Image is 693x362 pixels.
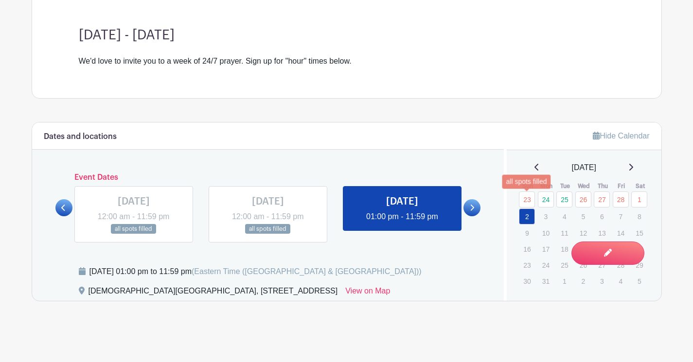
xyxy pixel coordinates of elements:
[613,274,629,289] p: 4
[575,258,591,273] p: 26
[612,181,631,191] th: Fri
[538,209,554,224] p: 3
[79,55,615,67] div: We'd love to invite you to a week of 24/7 prayer. Sign up for "hour" times below.
[519,274,535,289] p: 30
[72,173,464,182] h6: Event Dates
[519,258,535,273] p: 23
[89,285,338,301] div: [DEMOGRAPHIC_DATA][GEOGRAPHIC_DATA], [STREET_ADDRESS]
[593,132,649,140] a: Hide Calendar
[538,191,554,207] a: 24
[575,191,591,207] a: 26
[556,258,572,273] p: 25
[594,274,610,289] p: 3
[345,285,390,301] a: View on Map
[79,27,615,44] h3: [DATE] - [DATE]
[556,225,572,241] p: 11
[593,181,612,191] th: Thu
[538,241,554,257] p: 17
[572,162,596,173] span: [DATE]
[575,274,591,289] p: 2
[538,225,554,241] p: 10
[613,209,629,224] p: 7
[613,258,629,273] p: 28
[575,225,591,241] p: 12
[575,181,594,191] th: Wed
[556,209,572,224] p: 4
[594,191,610,207] a: 27
[613,191,629,207] a: 28
[631,258,647,273] p: 29
[538,274,554,289] p: 31
[192,267,422,276] span: (Eastern Time ([GEOGRAPHIC_DATA] & [GEOGRAPHIC_DATA]))
[89,266,422,277] div: [DATE] 01:00 pm to 11:59 pm
[631,209,647,224] p: 8
[556,241,572,257] p: 18
[519,241,535,257] p: 16
[502,174,551,189] div: all spots filled
[556,191,572,207] a: 25
[519,208,535,224] a: 2
[631,181,650,191] th: Sat
[631,274,647,289] p: 5
[519,225,535,241] p: 9
[594,209,610,224] p: 6
[613,225,629,241] p: 14
[519,191,535,207] a: 23
[538,258,554,273] p: 24
[594,258,610,273] p: 27
[575,209,591,224] p: 5
[631,225,647,241] p: 15
[44,132,117,141] h6: Dates and locations
[631,191,647,207] a: 1
[594,225,610,241] p: 13
[556,274,572,289] p: 1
